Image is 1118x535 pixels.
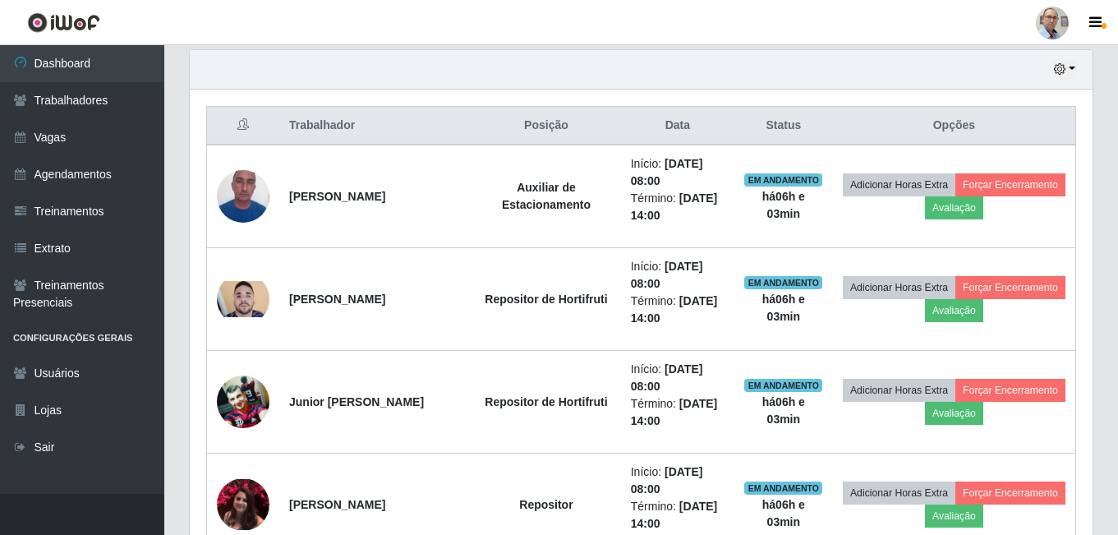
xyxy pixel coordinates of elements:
[744,173,822,187] span: EM ANDAMENTO
[485,293,607,306] strong: Repositor de Hortifruti
[734,107,833,145] th: Status
[955,379,1065,402] button: Forçar Encerramento
[843,173,955,196] button: Adicionar Horas Extra
[631,464,725,498] li: Início:
[762,190,805,220] strong: há 06 h e 03 min
[925,505,983,528] button: Avaliação
[955,482,1065,505] button: Forçar Encerramento
[925,196,983,219] button: Avaliação
[631,258,725,293] li: Início:
[762,395,805,426] strong: há 06 h e 03 min
[279,107,472,145] th: Trabalhador
[631,190,725,224] li: Término:
[519,498,573,511] strong: Repositor
[925,402,983,425] button: Avaliação
[631,293,725,327] li: Término:
[289,498,385,511] strong: [PERSON_NAME]
[289,293,385,306] strong: [PERSON_NAME]
[744,276,822,289] span: EM ANDAMENTO
[217,161,269,231] img: 1728497043228.jpeg
[744,379,822,392] span: EM ANDAMENTO
[955,276,1065,299] button: Forçar Encerramento
[955,173,1065,196] button: Forçar Encerramento
[631,361,725,395] li: Início:
[27,12,100,33] img: CoreUI Logo
[631,395,725,430] li: Término:
[843,276,955,299] button: Adicionar Horas Extra
[843,482,955,505] button: Adicionar Horas Extra
[925,299,983,322] button: Avaliação
[502,181,591,211] strong: Auxiliar de Estacionamento
[631,260,703,290] time: [DATE] 08:00
[843,379,955,402] button: Adicionar Horas Extra
[289,190,385,203] strong: [PERSON_NAME]
[217,281,269,317] img: 1724758251870.jpeg
[217,479,269,530] img: 1634512903714.jpeg
[631,498,725,533] li: Término:
[289,395,424,408] strong: Junior [PERSON_NAME]
[833,107,1076,145] th: Opções
[631,157,703,187] time: [DATE] 08:00
[621,107,734,145] th: Data
[631,155,725,190] li: Início:
[472,107,621,145] th: Posição
[217,376,269,427] img: 1747155708946.jpeg
[744,482,822,495] span: EM ANDAMENTO
[631,465,703,496] time: [DATE] 08:00
[485,395,607,408] strong: Repositor de Hortifruti
[762,498,805,528] strong: há 06 h e 03 min
[631,362,703,393] time: [DATE] 08:00
[762,293,805,323] strong: há 06 h e 03 min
